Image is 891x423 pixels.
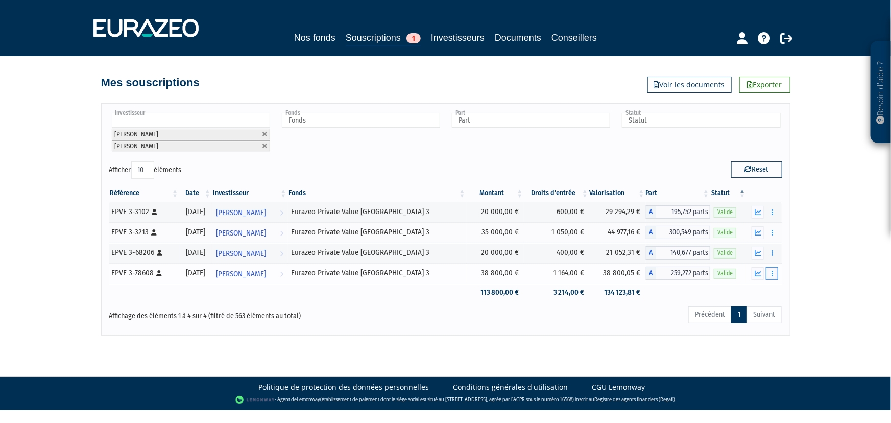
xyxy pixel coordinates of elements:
a: Politique de protection des données personnelles [259,382,429,392]
div: - Agent de (établissement de paiement dont le siège social est situé au [STREET_ADDRESS], agréé p... [10,395,881,405]
td: 400,00 € [524,243,589,263]
div: EPVE 3-3213 [112,227,176,238]
span: 259,272 parts [656,267,710,280]
i: [Français] Personne physique [152,209,158,215]
label: Afficher éléments [109,161,182,179]
div: A - Eurazeo Private Value Europe 3 [646,205,710,219]
a: [PERSON_NAME] [212,202,288,222]
a: Lemonway [297,396,320,403]
td: 44 977,16 € [589,222,646,243]
th: Part: activer pour trier la colonne par ordre croissant [646,184,710,202]
p: Besoin d'aide ? [875,46,887,138]
img: 1732889491-logotype_eurazeo_blanc_rvb.png [93,19,199,37]
a: Exporter [739,77,790,93]
th: Référence : activer pour trier la colonne par ordre croissant [109,184,180,202]
i: [Français] Personne physique [152,229,157,236]
th: Valorisation: activer pour trier la colonne par ordre croissant [589,184,646,202]
td: 20 000,00 € [467,243,524,263]
a: CGU Lemonway [592,382,645,392]
th: Investisseur: activer pour trier la colonne par ordre croissant [212,184,288,202]
i: Voir l'investisseur [280,224,284,243]
a: Conseillers [551,31,597,45]
span: [PERSON_NAME] [115,130,159,138]
select: Afficheréléments [131,161,154,179]
th: Fonds: activer pour trier la colonne par ordre croissant [288,184,467,202]
th: Date: activer pour trier la colonne par ordre croissant [179,184,212,202]
div: EPVE 3-3102 [112,206,176,217]
div: A - Eurazeo Private Value Europe 3 [646,246,710,260]
div: [DATE] [183,247,208,258]
span: Valide [714,248,736,258]
span: 1 [406,33,421,43]
span: [PERSON_NAME] [216,265,266,284]
a: Investisseurs [431,31,485,45]
a: [PERSON_NAME] [212,263,288,284]
td: 20 000,00 € [467,202,524,222]
th: Montant: activer pour trier la colonne par ordre croissant [467,184,524,202]
div: EPVE 3-78608 [112,268,176,278]
a: Documents [495,31,541,45]
td: 21 052,31 € [589,243,646,263]
td: 38 800,00 € [467,263,524,284]
span: 300,549 parts [656,226,710,239]
td: 35 000,00 € [467,222,524,243]
td: 38 800,05 € [589,263,646,284]
span: A [646,205,656,219]
div: [DATE] [183,206,208,217]
th: Droits d'entrée: activer pour trier la colonne par ordre croissant [524,184,589,202]
a: Souscriptions1 [346,31,421,46]
span: Valide [714,207,736,217]
div: A - Eurazeo Private Value Europe 3 [646,226,710,239]
td: 1 050,00 € [524,222,589,243]
td: 600,00 € [524,202,589,222]
i: Voir l'investisseur [280,244,284,263]
div: Affichage des éléments 1 à 4 sur 4 (filtré de 563 éléments au total) [109,305,381,321]
span: [PERSON_NAME] [216,224,266,243]
a: Nos fonds [294,31,335,45]
div: A - Eurazeo Private Value Europe 3 [646,267,710,280]
span: 195,752 parts [656,205,710,219]
span: A [646,267,656,280]
th: Statut : activer pour trier la colonne par ordre d&eacute;croissant [710,184,746,202]
span: [PERSON_NAME] [115,142,159,150]
a: [PERSON_NAME] [212,222,288,243]
div: Eurazeo Private Value [GEOGRAPHIC_DATA] 3 [292,247,463,258]
a: Conditions générales d'utilisation [453,382,568,392]
div: Eurazeo Private Value [GEOGRAPHIC_DATA] 3 [292,206,463,217]
span: A [646,226,656,239]
span: 140,677 parts [656,246,710,260]
td: 3 214,00 € [524,284,589,301]
button: Reset [731,161,782,178]
td: 1 164,00 € [524,263,589,284]
i: Voir l'investisseur [280,203,284,222]
span: [PERSON_NAME] [216,203,266,222]
div: Eurazeo Private Value [GEOGRAPHIC_DATA] 3 [292,268,463,278]
td: 134 123,81 € [589,284,646,301]
td: 113 800,00 € [467,284,524,301]
a: 1 [731,306,747,323]
div: Eurazeo Private Value [GEOGRAPHIC_DATA] 3 [292,227,463,238]
a: Registre des agents financiers (Regafi) [594,396,675,403]
div: [DATE] [183,227,208,238]
a: [PERSON_NAME] [212,243,288,263]
a: Voir les documents [647,77,732,93]
div: [DATE] [183,268,208,278]
span: A [646,246,656,260]
span: [PERSON_NAME] [216,244,266,263]
img: logo-lemonway.png [235,395,275,405]
td: 29 294,29 € [589,202,646,222]
span: Valide [714,228,736,238]
div: EPVE 3-68206 [112,247,176,258]
i: [Français] Personne physique [157,250,163,256]
i: Voir l'investisseur [280,265,284,284]
i: [Français] Personne physique [157,270,162,276]
h4: Mes souscriptions [101,77,200,89]
span: Valide [714,269,736,278]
